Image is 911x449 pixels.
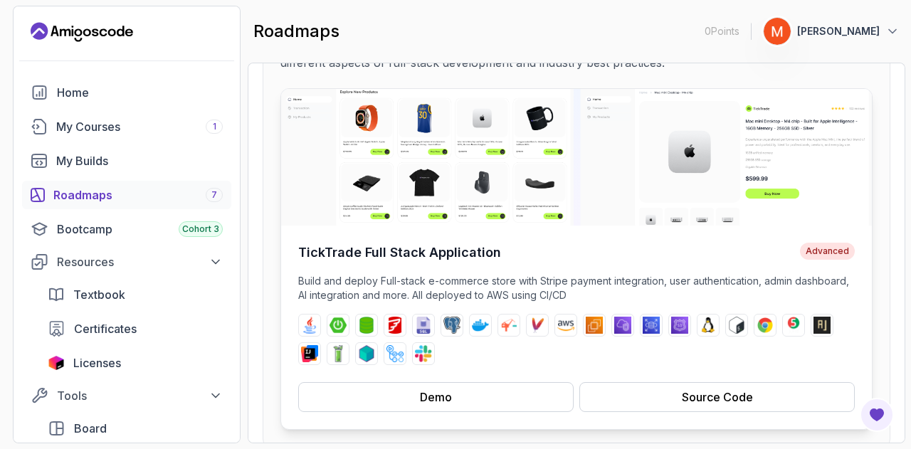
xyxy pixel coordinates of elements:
[330,317,347,334] img: spring-boot logo
[211,189,217,201] span: 7
[358,317,375,334] img: spring-data-jpa logo
[797,24,880,38] p: [PERSON_NAME]
[57,253,223,270] div: Resources
[22,147,231,175] a: builds
[73,286,125,303] span: Textbook
[39,280,231,309] a: textbook
[330,345,347,362] img: mockito logo
[386,345,404,362] img: github-actions logo
[700,317,717,334] img: linux logo
[757,317,774,334] img: chrome logo
[56,118,223,135] div: My Courses
[73,354,121,371] span: Licenses
[386,317,404,334] img: flyway logo
[22,249,231,275] button: Resources
[764,18,791,45] img: user profile image
[74,320,137,337] span: Certificates
[529,317,546,334] img: maven logo
[800,243,855,260] span: Advanced
[48,356,65,370] img: jetbrains icon
[22,78,231,107] a: home
[301,345,318,362] img: intellij logo
[671,317,688,334] img: route53 logo
[785,317,802,334] img: junit logo
[22,112,231,141] a: courses
[22,215,231,243] a: bootcamp
[182,223,219,235] span: Cohort 3
[500,317,517,334] img: jib logo
[415,345,432,362] img: slack logo
[472,317,489,334] img: docker logo
[682,389,753,406] div: Source Code
[415,317,432,334] img: sql logo
[39,349,231,377] a: licenses
[443,317,460,334] img: postgres logo
[301,317,318,334] img: java logo
[57,221,223,238] div: Bootcamp
[705,24,739,38] p: 0 Points
[586,317,603,334] img: ec2 logo
[643,317,660,334] img: rds logo
[39,315,231,343] a: certificates
[57,387,223,404] div: Tools
[728,317,745,334] img: bash logo
[57,84,223,101] div: Home
[579,382,855,412] button: Source Code
[56,152,223,169] div: My Builds
[22,181,231,209] a: roadmaps
[813,317,831,334] img: assertj logo
[298,243,501,263] h4: TickTrade Full Stack Application
[557,317,574,334] img: aws logo
[22,383,231,408] button: Tools
[281,89,872,226] img: TickTrade Full Stack Application
[253,20,339,43] h2: roadmaps
[298,274,855,302] p: Build and deploy Full-stack e-commerce store with Stripe payment integration, user authentication...
[53,186,223,204] div: Roadmaps
[614,317,631,334] img: vpc logo
[74,420,107,437] span: Board
[763,17,900,46] button: user profile image[PERSON_NAME]
[860,398,894,432] button: Open Feedback Button
[39,414,231,443] a: board
[31,21,133,43] a: Landing page
[213,121,216,132] span: 1
[298,382,574,412] button: Demo
[358,345,375,362] img: testcontainers logo
[420,389,452,406] div: Demo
